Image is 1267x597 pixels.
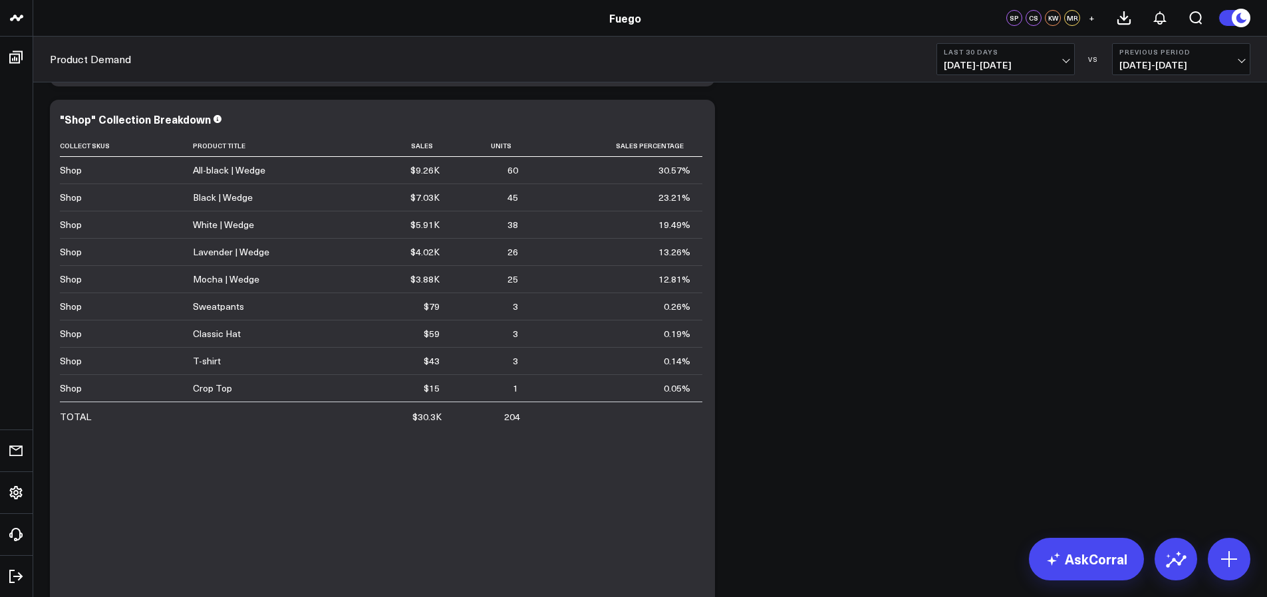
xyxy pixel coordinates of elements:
div: Shop [60,164,82,177]
div: Lavender | Wedge [193,245,269,259]
div: 12.81% [658,273,690,286]
div: 38 [507,218,518,231]
b: Last 30 Days [944,48,1067,56]
a: AskCorral [1029,538,1144,580]
div: 3 [513,327,518,340]
a: Product Demand [50,52,131,66]
div: $43 [424,354,440,368]
div: 19.49% [658,218,690,231]
div: 204 [504,410,520,423]
div: 3 [513,354,518,368]
div: Shop [60,245,82,259]
div: Black | Wedge [193,191,253,204]
div: 25 [507,273,518,286]
div: 23.21% [658,191,690,204]
div: Mocha | Wedge [193,273,259,286]
div: 0.19% [664,327,690,340]
th: Product Title [193,135,369,157]
div: 0.14% [664,354,690,368]
div: $7.03K [410,191,440,204]
div: Shop [60,273,82,286]
div: "Shop" Collection Breakdown [60,112,211,126]
button: Previous Period[DATE]-[DATE] [1112,43,1250,75]
span: [DATE] - [DATE] [1119,60,1243,70]
th: Sales Percentage [530,135,702,157]
div: $5.91K [410,218,440,231]
div: 30.57% [658,164,690,177]
button: Last 30 Days[DATE]-[DATE] [936,43,1075,75]
div: White | Wedge [193,218,254,231]
div: T-shirt [193,354,221,368]
div: Shop [60,382,82,395]
div: 3 [513,300,518,313]
span: + [1089,13,1095,23]
div: 45 [507,191,518,204]
div: Shop [60,354,82,368]
div: VS [1081,55,1105,63]
div: 1 [513,382,518,395]
div: SP [1006,10,1022,26]
div: 0.26% [664,300,690,313]
button: + [1083,10,1099,26]
div: All-black | Wedge [193,164,265,177]
div: 60 [507,164,518,177]
span: [DATE] - [DATE] [944,60,1067,70]
div: 13.26% [658,245,690,259]
div: Crop Top [193,382,232,395]
th: Collect Skus [60,135,193,157]
div: $30.3K [412,410,442,423]
b: Previous Period [1119,48,1243,56]
div: Sweatpants [193,300,244,313]
div: $3.88K [410,273,440,286]
div: TOTAL [60,410,91,423]
div: CS [1026,10,1042,26]
div: 26 [507,245,518,259]
div: Classic Hat [193,327,241,340]
div: KW [1045,10,1061,26]
div: 0.05% [664,382,690,395]
th: Sales [369,135,452,157]
div: Shop [60,300,82,313]
div: $79 [424,300,440,313]
div: Shop [60,327,82,340]
div: MR [1064,10,1080,26]
div: $59 [424,327,440,340]
div: $15 [424,382,440,395]
div: Shop [60,191,82,204]
a: Fuego [609,11,641,25]
div: Shop [60,218,82,231]
div: $9.26K [410,164,440,177]
div: $4.02K [410,245,440,259]
th: Units [452,135,530,157]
